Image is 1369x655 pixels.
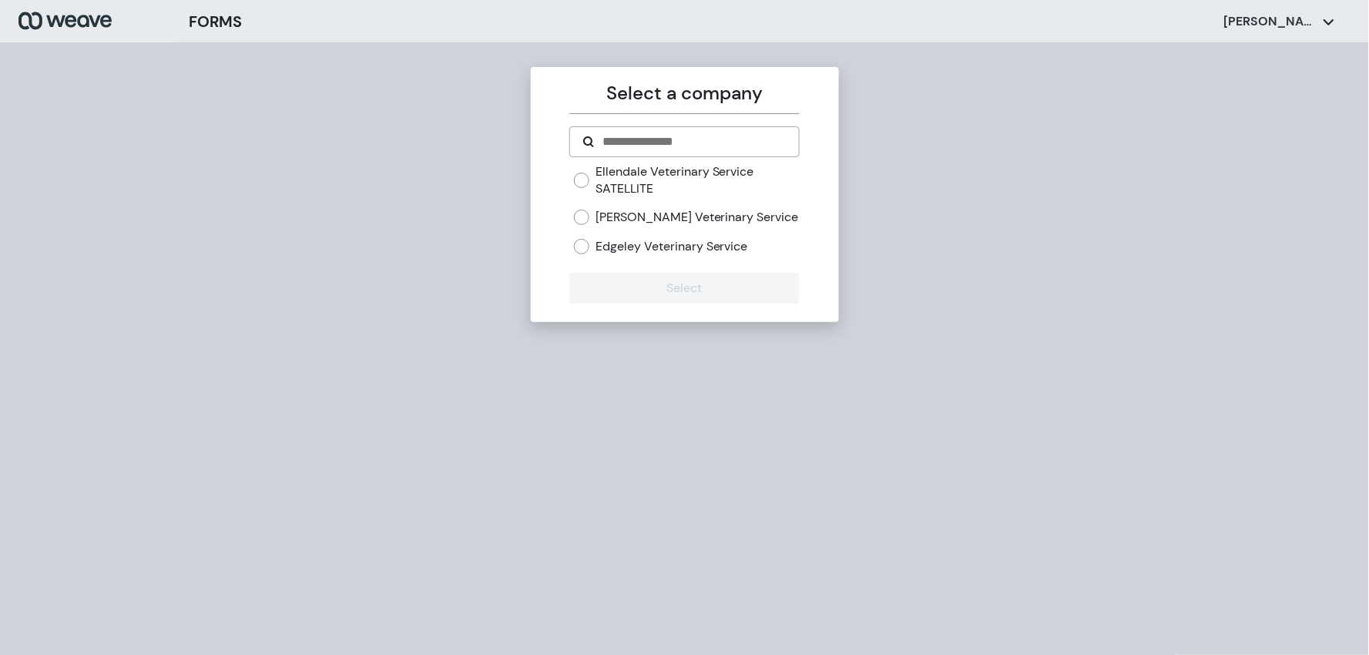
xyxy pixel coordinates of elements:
[569,79,800,107] p: Select a company
[596,209,799,226] label: [PERSON_NAME] Veterinary Service
[596,238,748,255] label: Edgeley Veterinary Service
[601,133,787,151] input: Search
[1224,13,1317,30] p: [PERSON_NAME]
[189,10,242,33] h3: FORMS
[596,163,800,196] label: Ellendale Veterinary Service SATELLITE
[569,273,800,304] button: Select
